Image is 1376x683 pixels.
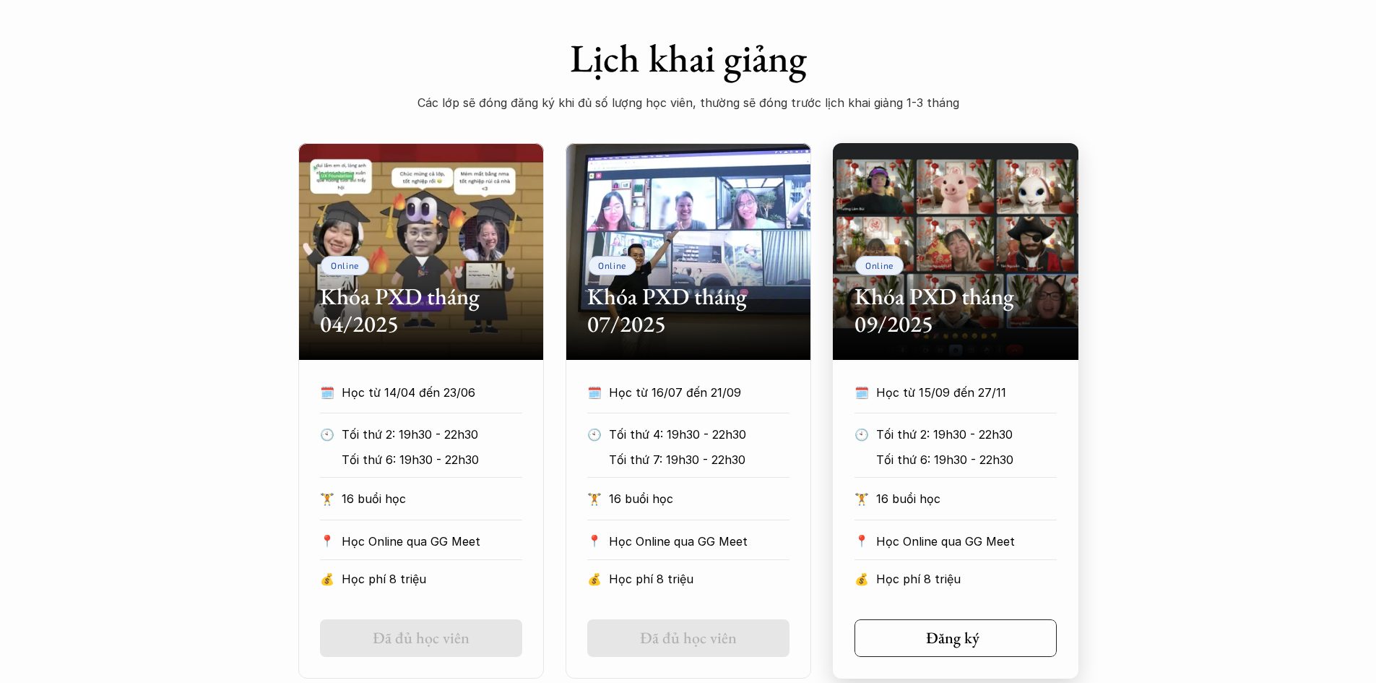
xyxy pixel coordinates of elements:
p: Online [331,260,359,270]
p: 🗓️ [587,382,602,403]
p: Tối thứ 6: 19h30 - 22h30 [342,449,543,471]
p: Học từ 14/04 đến 23/06 [342,382,522,403]
p: Học từ 16/07 đến 21/09 [609,382,789,403]
p: 📍 [587,534,602,548]
h2: Khóa PXD tháng 04/2025 [320,283,522,338]
p: Tối thứ 4: 19h30 - 22h30 [609,424,810,445]
p: Học phí 8 triệu [342,568,522,590]
p: Online [865,260,893,270]
h5: Đã đủ học viên [640,629,737,648]
p: 16 buổi học [876,488,1057,510]
p: 🗓️ [854,382,869,403]
p: 📍 [320,534,334,548]
p: 🏋️ [587,488,602,510]
p: Học Online qua GG Meet [876,530,1057,552]
p: Học Online qua GG Meet [342,530,522,552]
p: 16 buổi học [342,488,522,510]
h5: Đã đủ học viên [373,629,470,648]
p: 🕙 [854,424,869,445]
p: Tối thứ 7: 19h30 - 22h30 [609,449,810,471]
p: 💰 [854,568,869,590]
p: Học từ 15/09 đến 27/11 [876,382,1057,403]
h2: Khóa PXD tháng 07/2025 [587,283,789,338]
p: 🗓️ [320,382,334,403]
p: 💰 [587,568,602,590]
p: Tối thứ 6: 19h30 - 22h30 [876,449,1078,471]
p: Học phí 8 triệu [609,568,789,590]
p: 🕙 [320,424,334,445]
p: Các lớp sẽ đóng đăng ký khi đủ số lượng học viên, thường sẽ đóng trước lịch khai giảng 1-3 tháng [399,92,977,113]
p: 🏋️ [854,488,869,510]
h5: Đăng ký [925,629,979,648]
p: 📍 [854,534,869,548]
h2: Khóa PXD tháng 09/2025 [854,283,1057,338]
p: 💰 [320,568,334,590]
a: Đăng ký [854,619,1057,657]
p: Học phí 8 triệu [876,568,1057,590]
p: Online [598,260,626,270]
p: 🏋️ [320,488,334,510]
h1: Lịch khai giảng [399,35,977,82]
p: 🕙 [587,424,602,445]
p: Tối thứ 2: 19h30 - 22h30 [342,424,543,445]
p: 16 buổi học [609,488,789,510]
p: Học Online qua GG Meet [609,530,789,552]
p: Tối thứ 2: 19h30 - 22h30 [876,424,1078,445]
